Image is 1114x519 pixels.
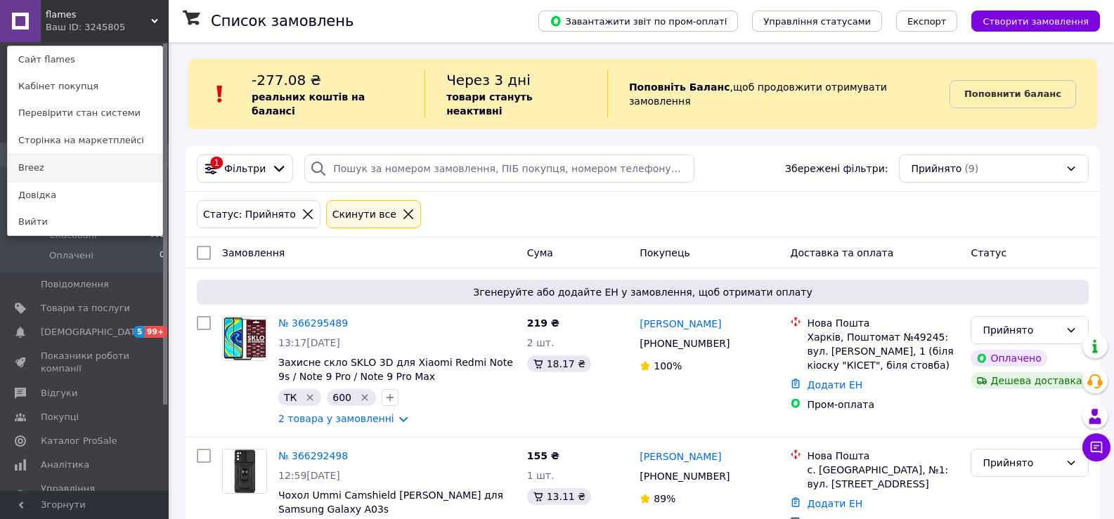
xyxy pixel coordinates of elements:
span: 600 [332,392,351,403]
span: 2 шт. [527,337,555,348]
img: Фото товару [223,317,266,360]
span: flames [46,8,151,21]
a: Створити замовлення [957,15,1100,26]
a: Фото товару [222,449,267,494]
div: Дешева доставка [971,372,1087,389]
span: 155 ₴ [527,450,559,461]
a: Вийти [8,209,162,235]
span: Аналітика [41,459,89,471]
button: Експорт [896,11,958,32]
span: Повідомлення [41,278,109,291]
span: -277.08 ₴ [252,72,321,88]
span: Управління сайтом [41,482,130,508]
input: Пошук за номером замовлення, ПІБ покупця, номером телефону, Email, номером накладної [304,155,694,183]
div: [PHONE_NUMBER] [637,466,732,486]
span: 13:17[DATE] [278,337,340,348]
span: Покупці [41,411,79,423]
a: № 366295489 [278,317,348,329]
span: 5 [134,326,145,338]
a: [PERSON_NAME] [640,449,721,464]
div: Пром-оплата [807,398,959,412]
a: Кабінет покупця [8,73,162,100]
a: Додати ЕН [807,379,862,390]
span: 0 [160,249,164,262]
button: Управління статусами [752,11,882,32]
span: Прийнято [911,162,961,176]
div: , щоб продовжити отримувати замовлення [607,70,950,118]
b: Поповнити баланс [964,88,1061,99]
div: Статус: Прийнято [200,206,299,222]
span: 100% [654,360,682,372]
span: (9) [964,163,978,174]
a: Сайт flames [8,46,162,73]
span: 12:59[DATE] [278,470,340,481]
span: Відгуки [41,387,77,400]
a: Фото товару [222,316,267,361]
svg: Видалити мітку [304,392,316,403]
button: Чат з покупцем [1082,433,1110,461]
a: Довідка [8,182,162,209]
span: Згенеруйте або додайте ЕН у замовлення, щоб отримати оплату [202,285,1083,299]
span: Замовлення [222,247,285,258]
span: Покупець [640,247,689,258]
span: Через 3 дні [446,72,531,88]
span: Cума [527,247,553,258]
span: Створити замовлення [983,16,1089,27]
a: Breez [8,155,162,181]
a: Захисне скло SKLO 3D для Xiaomi Redmi Note 9s / Note 9 Pro / Note 9 Pro Max [278,357,513,382]
h1: Список замовлень [211,13,354,29]
span: Статус [971,247,1006,258]
div: Харків, Поштомат №49245: вул. [PERSON_NAME], 1 (біля кіоску "КІСЕТ", біля стовба) [807,330,959,372]
div: Прийнято [983,322,1060,338]
span: Експорт [907,16,947,27]
div: Нова Пошта [807,316,959,330]
span: Завантажити звіт по пром-оплаті [550,15,727,27]
span: [DEMOGRAPHIC_DATA] [41,326,145,339]
span: Товари та послуги [41,302,130,315]
b: товари стануть неактивні [446,91,532,117]
div: Ваш ID: 3245805 [46,21,105,34]
div: [PHONE_NUMBER] [637,334,732,353]
span: 89% [654,493,675,504]
span: 1 шт. [527,470,555,481]
a: Чохол Ummi Camshield [PERSON_NAME] для Samsung Galaxy A03s [278,490,503,515]
a: 2 товара у замовленні [278,413,394,424]
span: Збережені фільтри: [785,162,888,176]
a: Додати ЕН [807,498,862,509]
span: Фільтри [224,162,266,176]
div: Нова Пошта [807,449,959,463]
b: реальних коштів на балансі [252,91,365,117]
img: :exclamation: [209,84,231,105]
span: Оплачені [49,249,93,262]
div: Cкинути все [330,206,399,222]
a: № 366292498 [278,450,348,461]
div: 18.17 ₴ [527,355,591,372]
button: Завантажити звіт по пром-оплаті [538,11,738,32]
div: Прийнято [983,455,1060,471]
span: 219 ₴ [527,317,559,329]
span: Доставка та оплата [790,247,893,258]
span: Показники роботи компанії [41,350,130,375]
button: Створити замовлення [971,11,1100,32]
div: Оплачено [971,350,1047,367]
svg: Видалити мітку [359,392,370,403]
b: Поповніть Баланс [629,81,730,93]
a: Перевірити стан системи [8,100,162,126]
a: [PERSON_NAME] [640,317,721,331]
div: 13.11 ₴ [527,488,591,505]
span: ТК [284,392,297,403]
span: 99+ [145,326,168,338]
img: Фото товару [223,449,266,493]
div: с. [GEOGRAPHIC_DATA], №1: вул. [STREET_ADDRESS] [807,463,959,491]
span: Управління статусами [763,16,871,27]
a: Сторінка на маркетплейсі [8,127,162,154]
a: Поповнити баланс [950,80,1076,108]
span: Каталог ProSale [41,435,117,447]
